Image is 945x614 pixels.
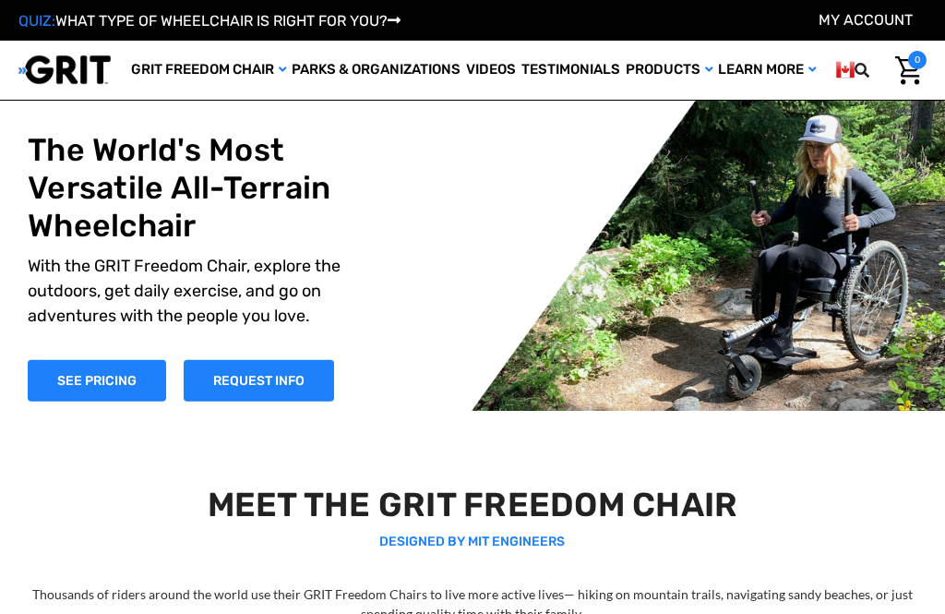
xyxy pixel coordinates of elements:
[908,51,927,69] span: 0
[819,11,913,29] a: Account
[28,360,166,402] a: Shop Now
[24,485,922,524] h2: MEET THE GRIT FREEDOM CHAIR
[519,41,623,100] a: Testimonials
[128,41,289,100] a: GRIT Freedom Chair
[18,12,55,30] span: QUIZ:
[623,41,715,100] a: Products
[463,41,519,100] a: Videos
[24,532,922,551] p: DESIGNED BY MIT ENGINEERS
[28,254,341,329] p: With the GRIT Freedom Chair, explore the outdoors, get daily exercise, and go on adventures with ...
[891,51,927,90] a: Cart with 0 items
[289,41,463,100] a: Parks & Organizations
[836,58,855,81] img: ca.png
[715,41,819,100] a: Learn More
[881,51,891,90] input: Search
[895,56,922,85] img: Cart
[184,360,334,402] a: Slide number 1, Request Information
[28,132,341,245] h1: The World's Most Versatile All-Terrain Wheelchair
[18,12,401,30] a: QUIZ:WHAT TYPE OF WHEELCHAIR IS RIGHT FOR YOU?
[18,54,111,85] img: GRIT All-Terrain Wheelchair and Mobility Equipment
